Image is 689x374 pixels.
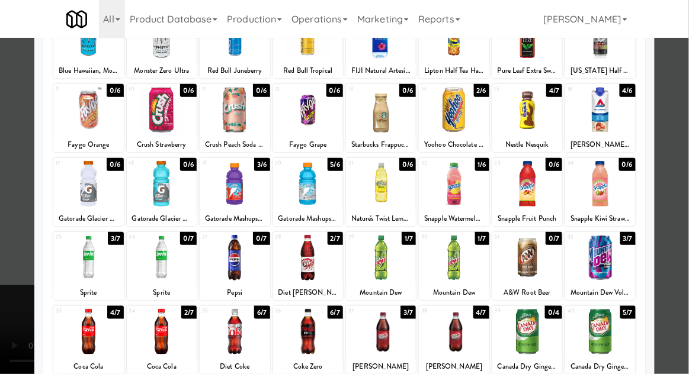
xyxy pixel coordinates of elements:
[273,84,343,152] div: 120/6Faygo Grape
[202,158,235,168] div: 19
[55,137,121,152] div: Faygo Orange
[346,306,416,374] div: 373/7[PERSON_NAME]
[421,158,454,168] div: 22
[180,232,197,245] div: 0/7
[200,137,270,152] div: Crush Peach Soda 12 oz
[494,63,560,78] div: Pure Leaf Extra Sweet Iced Tea
[348,359,414,374] div: [PERSON_NAME]
[129,137,195,152] div: Crush Strawberry
[127,10,197,78] div: 20/6Monster Zero Ultra
[419,285,489,300] div: Mountain Dew
[620,306,636,319] div: 5/7
[492,158,562,226] div: 230/6Snapple Fruit Punch
[474,84,489,97] div: 2/6
[273,232,343,300] div: 282/7Diet [PERSON_NAME]
[419,137,489,152] div: Yoohoo Chocolate Drink
[492,84,562,152] div: 154/7Nestle Nesquik
[181,306,197,319] div: 2/7
[421,306,454,316] div: 38
[328,232,343,245] div: 2/7
[127,306,197,374] div: 342/7Coca Cola
[201,285,268,300] div: Pepsi
[127,84,197,152] div: 100/6Crush Strawberry
[273,359,343,374] div: Coke Zero
[546,84,562,97] div: 4/7
[492,10,562,78] div: 71/7Pure Leaf Extra Sweet Iced Tea
[419,63,489,78] div: Lipton Half Tea Half Lemonade
[400,306,416,319] div: 3/7
[66,9,87,30] img: Micromart
[202,84,235,94] div: 11
[421,211,487,226] div: Snapple Watermelon Lemonade
[546,158,562,171] div: 0/6
[348,137,414,152] div: Starbucks Frappuccino Vanilla
[546,232,562,245] div: 0/7
[53,285,123,300] div: Sprite
[127,137,197,152] div: Crush Strawberry
[565,359,635,374] div: Canada Dry Ginger Ale
[348,306,381,316] div: 37
[129,232,162,242] div: 26
[494,359,560,374] div: Canada Dry Ginger Ale
[421,285,487,300] div: Mountain Dew
[107,306,123,319] div: 4/7
[495,84,527,94] div: 15
[129,359,195,374] div: Coca Cola
[492,306,562,374] div: 390/4Canada Dry Ginger Ale
[254,158,270,171] div: 3/6
[565,285,635,300] div: Mountain Dew Voltage Raspberry 12 oz
[202,232,235,242] div: 27
[254,306,270,319] div: 6/7
[275,137,341,152] div: Faygo Grape
[399,158,416,171] div: 0/6
[127,285,197,300] div: Sprite
[253,232,270,245] div: 0/7
[565,137,635,152] div: [PERSON_NAME] Strawberry Shake
[419,211,489,226] div: Snapple Watermelon Lemonade
[419,306,489,374] div: 384/7[PERSON_NAME]
[200,306,270,374] div: 356/7Diet Coke
[565,158,635,226] div: 240/6Snapple Kiwi Strawberry
[568,158,600,168] div: 24
[201,211,268,226] div: Gatorade Mashups - Cool Blue / Fruit Punch 12 oz
[56,306,88,316] div: 33
[53,63,123,78] div: Blue Hawaiian, Monster Ultra
[402,232,416,245] div: 1/7
[55,211,121,226] div: Gatorade Glacier Cherry
[326,84,343,97] div: 0/6
[567,359,633,374] div: Canada Dry Ginger Ale
[273,211,343,226] div: Gatorade Mashups - Glacier Freeze / Glacier Cherry 12 oz
[565,232,635,300] div: 323/7Mountain Dew Voltage Raspberry 12 oz
[107,158,123,171] div: 0/6
[346,285,416,300] div: Mountain Dew
[55,63,121,78] div: Blue Hawaiian, Monster Ultra
[348,211,414,226] div: Nature's Twist Lemonade
[494,137,560,152] div: Nestle Nesquik
[346,158,416,226] div: 210/6Nature's Twist Lemonade
[200,285,270,300] div: Pepsi
[568,306,600,316] div: 40
[495,306,527,316] div: 39
[346,10,416,78] div: 50/7FIJI Natural Artesian Water
[107,84,123,97] div: 0/6
[328,158,343,171] div: 5/6
[200,158,270,226] div: 193/6Gatorade Mashups - Cool Blue / Fruit Punch 12 oz
[275,63,341,78] div: Red Bull Tropical
[275,84,308,94] div: 12
[568,84,600,94] div: 16
[127,63,197,78] div: Monster Zero Ultra
[273,306,343,374] div: 366/7Coke Zero
[399,84,416,97] div: 0/6
[495,232,527,242] div: 31
[346,84,416,152] div: 130/6Starbucks Frappuccino Vanilla
[127,158,197,226] div: 180/6Gatorade Glacier Freeze
[494,211,560,226] div: Snapple Fruit Punch
[568,232,600,242] div: 32
[348,285,414,300] div: Mountain Dew
[275,232,308,242] div: 28
[180,84,197,97] div: 0/6
[201,359,268,374] div: Diet Coke
[567,63,633,78] div: [US_STATE] Half & Half Lite
[53,137,123,152] div: Faygo Orange
[545,306,562,319] div: 0/4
